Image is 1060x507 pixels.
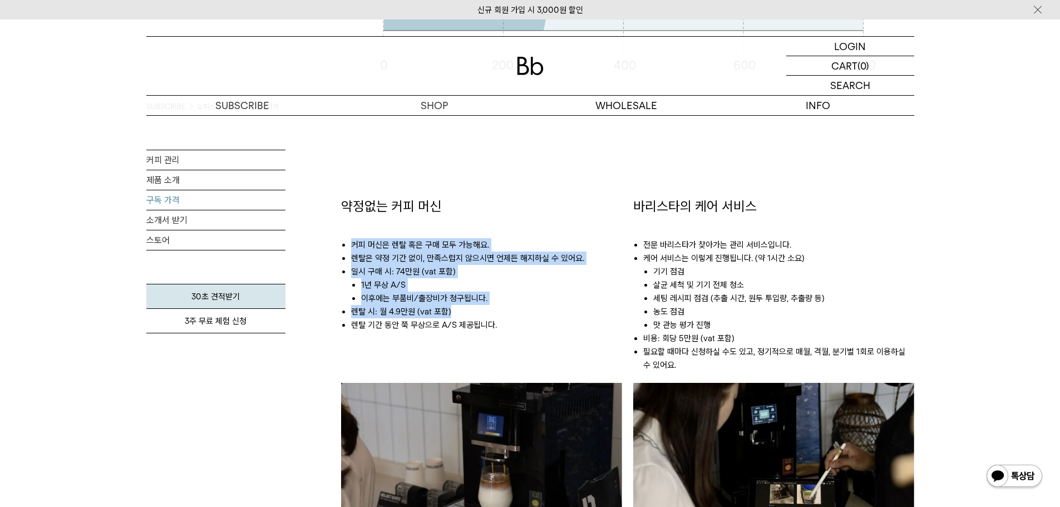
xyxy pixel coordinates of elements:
[351,265,622,305] li: 일시 구매 시: 74만원 (vat 포함)
[351,238,622,252] li: 커피 머신은 렌탈 혹은 구매 모두 가능해요.
[834,37,866,56] p: LOGIN
[653,278,914,292] li: 살균 세척 및 기기 전체 청소
[341,197,622,216] h3: 약정없는 커피 머신
[857,56,869,75] p: (0)
[146,190,285,210] a: 구독 가격
[653,305,914,318] li: 농도 점검
[146,284,285,309] a: 30초 견적받기
[530,96,722,115] p: WHOLESALE
[361,278,622,292] li: 1년 무상 A/S
[146,170,285,190] a: 제품 소개
[351,318,622,332] li: 렌탈 기간 동안 쭉 무상으로 A/S 제공됩니다.
[653,292,914,305] li: 세팅 레시피 점검 (추출 시간, 원두 투입량, 추출량 등)
[722,96,914,115] p: INFO
[830,76,870,95] p: SEARCH
[643,238,914,252] li: 전문 바리스타가 찾아가는 관리 서비스입니다.
[146,96,338,115] a: SUBSCRIBE
[786,37,914,56] a: LOGIN
[361,292,622,305] li: 이후에는 부품비/출장비가 청구됩니다.
[517,57,544,75] img: 로고
[831,56,857,75] p: CART
[146,309,285,333] a: 3주 무료 체험 신청
[643,345,914,372] li: 필요할 때마다 신청하실 수도 있고, 정기적으로 매월, 격월, 분기별 1회로 이용하실 수 있어요.
[653,318,914,332] li: 맛 관능 평가 진행
[985,464,1043,490] img: 카카오톡 채널 1:1 채팅 버튼
[338,96,530,115] a: SHOP
[351,305,622,318] li: 렌탈 시: 월 4.9만원 (vat 포함)
[477,5,583,15] a: 신규 회원 가입 시 3,000원 할인
[633,197,914,216] h3: 바리스타의 케어 서비스
[146,150,285,170] a: 커피 관리
[146,210,285,230] a: 소개서 받기
[653,265,914,278] li: 기기 점검
[351,252,622,265] li: 렌탈은 약정 기간 없이, 만족스럽지 않으시면 언제든 해지하실 수 있어요.
[146,230,285,250] a: 스토어
[643,332,914,345] li: 비용: 회당 5만원 (vat 포함)
[786,56,914,76] a: CART (0)
[643,252,914,332] li: 케어 서비스는 이렇게 진행됩니다. (약 1시간 소요)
